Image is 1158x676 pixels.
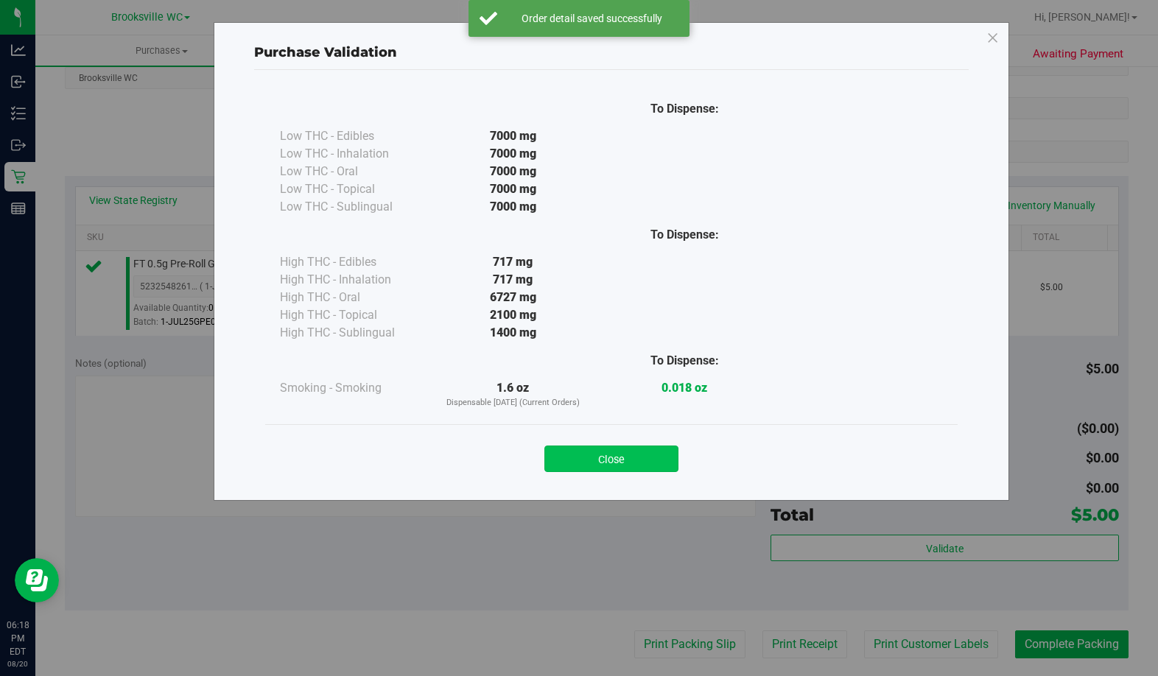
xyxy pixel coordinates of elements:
[544,446,678,472] button: Close
[427,306,599,324] div: 2100 mg
[599,226,771,244] div: To Dispense:
[280,163,427,180] div: Low THC - Oral
[427,289,599,306] div: 6727 mg
[280,198,427,216] div: Low THC - Sublingual
[427,271,599,289] div: 717 mg
[15,558,59,602] iframe: Resource center
[280,289,427,306] div: High THC - Oral
[427,397,599,409] p: Dispensable [DATE] (Current Orders)
[662,381,707,395] strong: 0.018 oz
[427,180,599,198] div: 7000 mg
[280,306,427,324] div: High THC - Topical
[280,180,427,198] div: Low THC - Topical
[599,352,771,370] div: To Dispense:
[427,127,599,145] div: 7000 mg
[427,379,599,409] div: 1.6 oz
[254,44,397,60] span: Purchase Validation
[599,100,771,118] div: To Dispense:
[427,145,599,163] div: 7000 mg
[427,253,599,271] div: 717 mg
[427,198,599,216] div: 7000 mg
[427,324,599,342] div: 1400 mg
[427,163,599,180] div: 7000 mg
[280,253,427,271] div: High THC - Edibles
[280,127,427,145] div: Low THC - Edibles
[280,379,427,397] div: Smoking - Smoking
[505,11,678,26] div: Order detail saved successfully
[280,324,427,342] div: High THC - Sublingual
[280,271,427,289] div: High THC - Inhalation
[280,145,427,163] div: Low THC - Inhalation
